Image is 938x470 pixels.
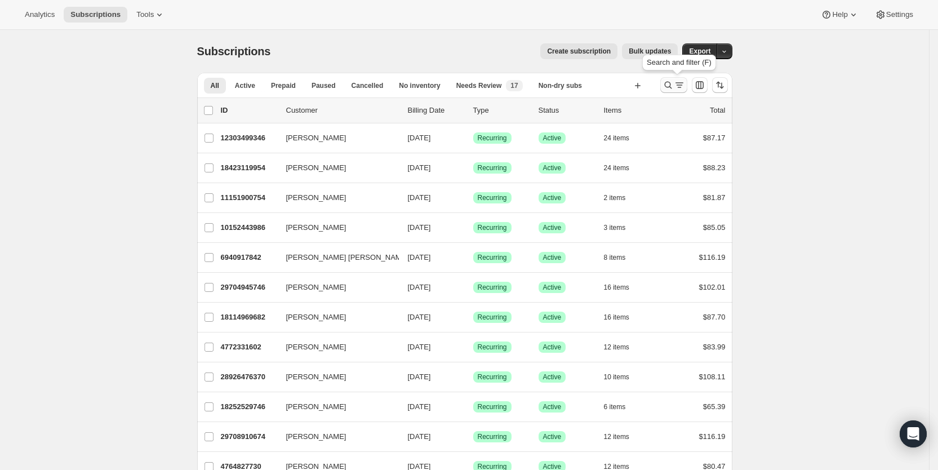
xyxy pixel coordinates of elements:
[604,223,626,232] span: 3 items
[543,223,562,232] span: Active
[604,309,642,325] button: 16 items
[604,283,629,292] span: 16 items
[221,105,277,116] p: ID
[408,283,431,291] span: [DATE]
[221,342,277,353] p: 4772331602
[712,77,728,93] button: Sort the results
[543,283,562,292] span: Active
[699,432,726,441] span: $116.19
[478,313,507,322] span: Recurring
[543,343,562,352] span: Active
[286,162,346,174] span: [PERSON_NAME]
[510,81,518,90] span: 17
[832,10,847,19] span: Help
[221,220,726,236] div: 10152443986[PERSON_NAME][DATE]SuccessRecurringSuccessActive3 items$85.05
[70,10,121,19] span: Subscriptions
[660,77,687,93] button: Search and filter results
[130,7,172,23] button: Tools
[539,105,595,116] p: Status
[604,163,629,172] span: 24 items
[604,369,642,385] button: 10 items
[221,192,277,203] p: 11151900754
[221,312,277,323] p: 18114969682
[408,105,464,116] p: Billing Date
[18,7,61,23] button: Analytics
[478,402,507,411] span: Recurring
[279,129,392,147] button: [PERSON_NAME]
[604,280,642,295] button: 16 items
[703,223,726,232] span: $85.05
[703,134,726,142] span: $87.17
[408,134,431,142] span: [DATE]
[286,342,346,353] span: [PERSON_NAME]
[456,81,502,90] span: Needs Review
[478,134,507,143] span: Recurring
[408,373,431,381] span: [DATE]
[286,282,346,293] span: [PERSON_NAME]
[478,253,507,262] span: Recurring
[622,43,678,59] button: Bulk updates
[279,398,392,416] button: [PERSON_NAME]
[703,193,726,202] span: $81.87
[279,368,392,386] button: [PERSON_NAME]
[235,81,255,90] span: Active
[543,432,562,441] span: Active
[604,373,629,382] span: 10 items
[286,312,346,323] span: [PERSON_NAME]
[271,81,296,90] span: Prepaid
[604,432,629,441] span: 12 items
[408,193,431,202] span: [DATE]
[547,47,611,56] span: Create subscription
[543,313,562,322] span: Active
[703,163,726,172] span: $88.23
[543,163,562,172] span: Active
[221,132,277,144] p: 12303499346
[221,160,726,176] div: 18423119954[PERSON_NAME][DATE]SuccessRecurringSuccessActive24 items$88.23
[279,308,392,326] button: [PERSON_NAME]
[689,47,710,56] span: Export
[221,431,277,442] p: 29708910674
[703,313,726,321] span: $87.70
[286,431,346,442] span: [PERSON_NAME]
[221,401,277,413] p: 18252529746
[900,420,927,447] div: Open Intercom Messenger
[604,253,626,262] span: 8 items
[682,43,717,59] button: Export
[312,81,336,90] span: Paused
[211,81,219,90] span: All
[399,81,440,90] span: No inventory
[604,130,642,146] button: 24 items
[478,193,507,202] span: Recurring
[886,10,913,19] span: Settings
[478,432,507,441] span: Recurring
[221,371,277,383] p: 28926476370
[604,160,642,176] button: 24 items
[221,339,726,355] div: 4772331602[PERSON_NAME][DATE]SuccessRecurringSuccessActive12 items$83.99
[221,162,277,174] p: 18423119954
[286,252,408,263] span: [PERSON_NAME] [PERSON_NAME]
[543,253,562,262] span: Active
[604,105,660,116] div: Items
[279,278,392,296] button: [PERSON_NAME]
[286,222,346,233] span: [PERSON_NAME]
[478,373,507,382] span: Recurring
[703,402,726,411] span: $65.39
[408,432,431,441] span: [DATE]
[604,193,626,202] span: 2 items
[540,43,617,59] button: Create subscription
[221,280,726,295] div: 29704945746[PERSON_NAME][DATE]SuccessRecurringSuccessActive16 items$102.01
[699,253,726,261] span: $116.19
[478,283,507,292] span: Recurring
[478,223,507,232] span: Recurring
[543,373,562,382] span: Active
[473,105,530,116] div: Type
[604,339,642,355] button: 12 items
[221,399,726,415] div: 18252529746[PERSON_NAME][DATE]SuccessRecurringSuccessActive6 items$65.39
[221,309,726,325] div: 18114969682[PERSON_NAME][DATE]SuccessRecurringSuccessActive16 items$87.70
[221,429,726,445] div: 29708910674[PERSON_NAME][DATE]SuccessRecurringSuccessActive12 items$116.19
[604,220,638,236] button: 3 items
[286,105,399,116] p: Customer
[604,190,638,206] button: 2 items
[543,134,562,143] span: Active
[710,105,725,116] p: Total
